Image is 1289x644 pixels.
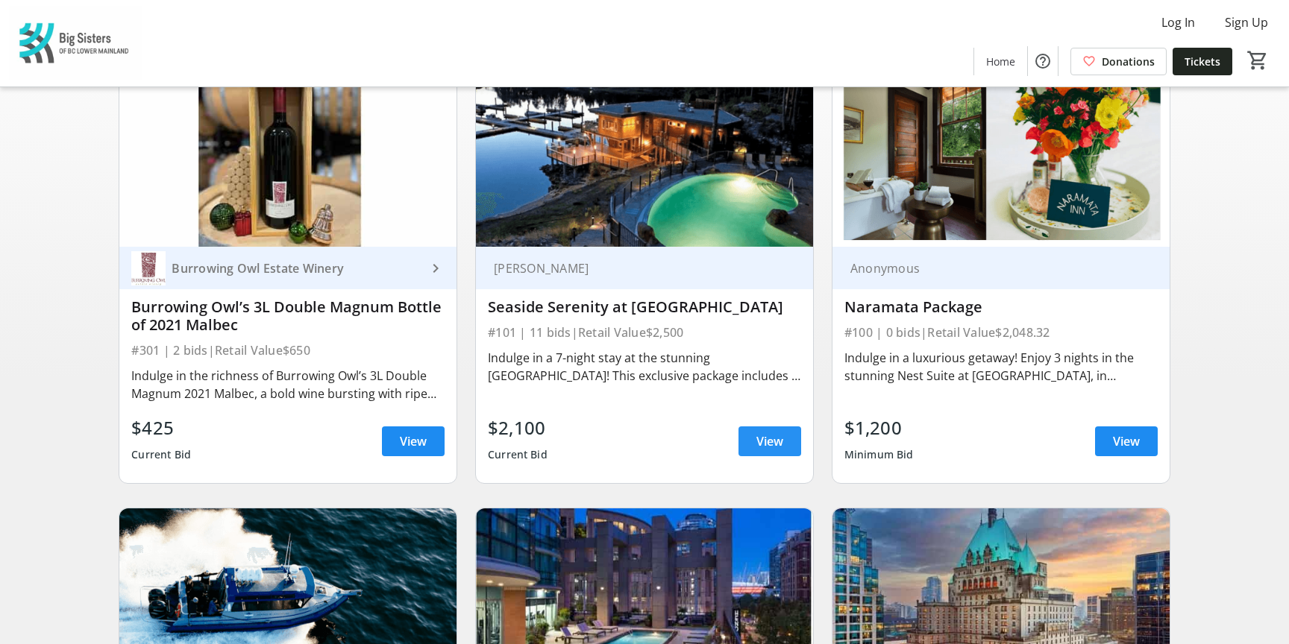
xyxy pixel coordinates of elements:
div: Indulge in a luxurious getaway! Enjoy 3 nights in the stunning Nest Suite at [GEOGRAPHIC_DATA], i... [844,349,1158,385]
button: Log In [1150,10,1207,34]
div: Current Bid [131,441,191,468]
div: Indulge in a 7-night stay at the stunning [GEOGRAPHIC_DATA]! This exclusive package includes a tw... [488,349,801,385]
span: Log In [1161,13,1195,31]
a: View [382,426,445,456]
div: $2,100 [488,414,548,441]
span: View [1113,432,1140,450]
button: Sign Up [1213,10,1280,34]
div: Seaside Serenity at [GEOGRAPHIC_DATA] [488,298,801,316]
span: Tickets [1185,54,1220,69]
button: Cart [1244,47,1271,74]
div: Naramata Package [844,298,1158,316]
mat-icon: keyboard_arrow_right [427,259,445,277]
div: $1,200 [844,414,914,441]
div: Burrowing Owl Estate Winery [166,261,427,276]
div: #101 | 11 bids | Retail Value $2,500 [488,322,801,343]
a: Burrowing Owl Estate WineryBurrowing Owl Estate Winery [119,247,457,289]
span: View [756,432,783,450]
a: Home [974,48,1027,75]
span: Home [986,54,1015,69]
span: Donations [1102,54,1155,69]
img: Naramata Package [832,57,1170,247]
span: Sign Up [1225,13,1268,31]
div: Minimum Bid [844,441,914,468]
div: #301 | 2 bids | Retail Value $650 [131,340,445,361]
a: Tickets [1173,48,1232,75]
div: [PERSON_NAME] [488,261,783,276]
div: #100 | 0 bids | Retail Value $2,048.32 [844,322,1158,343]
div: Current Bid [488,441,548,468]
a: View [738,426,801,456]
button: Help [1028,46,1058,76]
span: View [400,432,427,450]
div: $425 [131,414,191,441]
img: Big Sisters of BC Lower Mainland's Logo [9,6,142,80]
div: Burrowing Owl’s 3L Double Magnum Bottle of 2021 Malbec [131,298,445,334]
a: Donations [1070,48,1167,75]
div: Anonymous [844,261,1140,276]
div: Indulge in the richness of Burrowing Owl’s 3L Double Magnum 2021 Malbec, a bold wine bursting wit... [131,367,445,402]
a: View [1095,426,1158,456]
img: Seaside Serenity at Painted Boat Resort & Marina [476,57,813,247]
img: Burrowing Owl’s 3L Double Magnum Bottle of 2021 Malbec [119,57,457,247]
img: Burrowing Owl Estate Winery [131,251,166,285]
